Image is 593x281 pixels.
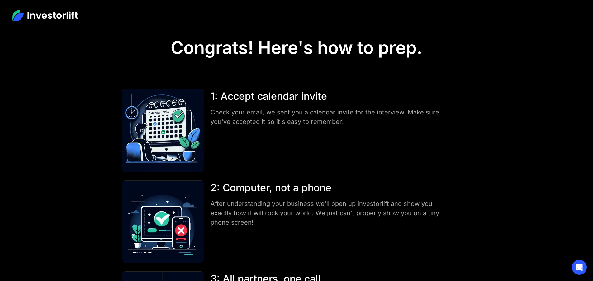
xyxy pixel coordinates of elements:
div: 1: Accept calendar invite [211,89,445,104]
h1: Congrats! Here's how to prep. [171,37,422,58]
div: 2: Computer, not a phone [211,180,445,195]
div: Open Intercom Messenger [572,260,587,275]
div: Check your email, we sent you a calendar invite for the interview. Make sure you've accepted it s... [211,108,445,126]
div: After understanding your business we'll open up Investorlift and show you exactly how it will roc... [211,199,445,227]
